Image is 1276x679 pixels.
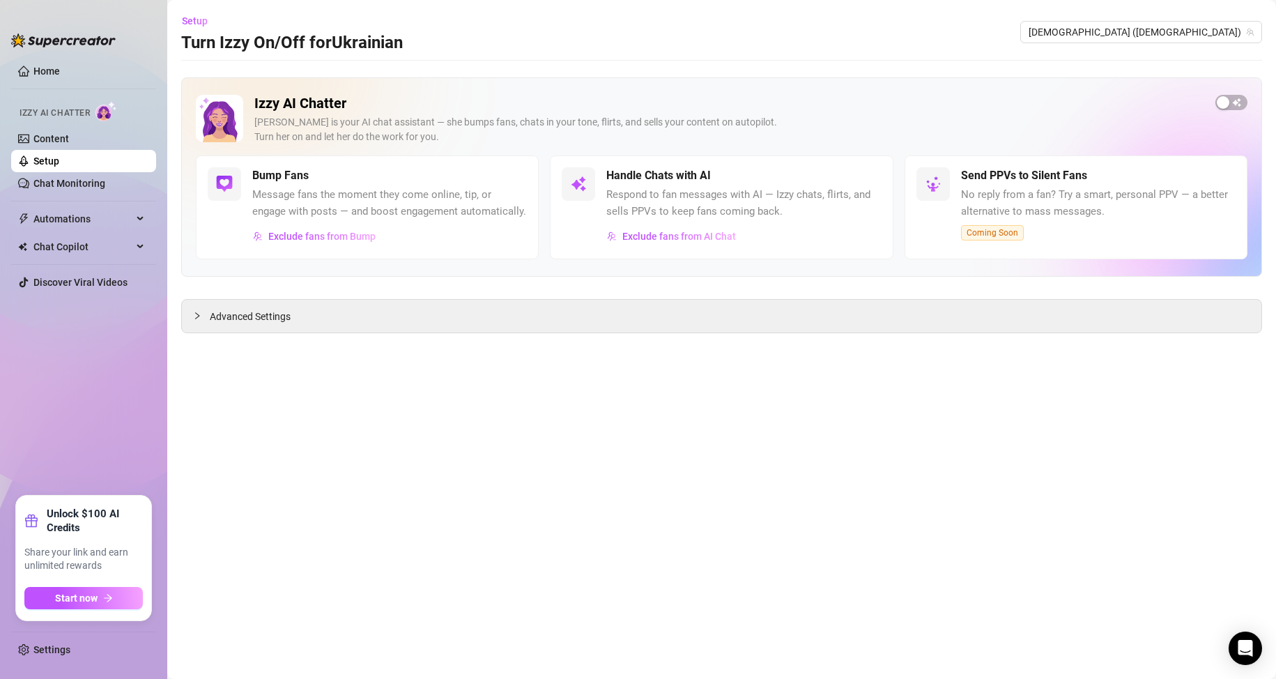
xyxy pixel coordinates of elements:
div: collapsed [193,308,210,323]
a: Setup [33,155,59,167]
button: Start nowarrow-right [24,587,143,609]
img: AI Chatter [95,101,117,121]
img: svg%3e [925,176,941,192]
img: svg%3e [570,176,587,192]
a: Settings [33,644,70,655]
div: [PERSON_NAME] is your AI chat assistant — she bumps fans, chats in your tone, flirts, and sells y... [254,115,1204,144]
span: Coming Soon [961,225,1024,241]
span: Exclude fans from AI Chat [622,231,736,242]
span: Chat Copilot [33,236,132,258]
span: Start now [55,593,98,604]
span: Exclude fans from Bump [268,231,376,242]
span: Share your link and earn unlimited rewards [24,546,143,573]
img: svg%3e [216,176,233,192]
a: Home [33,66,60,77]
img: svg%3e [607,231,617,241]
h5: Handle Chats with AI [606,167,711,184]
span: Ukrainian (ukrainianmodel) [1029,22,1254,43]
a: Discover Viral Videos [33,277,128,288]
a: Chat Monitoring [33,178,105,189]
span: Respond to fan messages with AI — Izzy chats, flirts, and sells PPVs to keep fans coming back. [606,187,881,220]
h3: Turn Izzy On/Off for Ukrainian [181,32,403,54]
img: Chat Copilot [18,242,27,252]
span: team [1246,28,1254,36]
span: Message fans the moment they come online, tip, or engage with posts — and boost engagement automa... [252,187,527,220]
button: Exclude fans from AI Chat [606,225,737,247]
span: collapsed [193,312,201,320]
button: Setup [181,10,219,32]
button: Exclude fans from Bump [252,225,376,247]
img: svg%3e [253,231,263,241]
span: No reply from a fan? Try a smart, personal PPV — a better alternative to mass messages. [961,187,1236,220]
img: Izzy AI Chatter [196,95,243,142]
span: Automations [33,208,132,230]
h2: Izzy AI Chatter [254,95,1204,112]
img: logo-BBDzfeDw.svg [11,33,116,47]
span: Setup [182,15,208,26]
strong: Unlock $100 AI Credits [47,507,143,535]
span: Izzy AI Chatter [20,107,90,120]
span: thunderbolt [18,213,29,224]
div: Open Intercom Messenger [1229,632,1262,665]
span: arrow-right [103,593,113,603]
a: Content [33,133,69,144]
span: gift [24,514,38,528]
h5: Bump Fans [252,167,309,184]
h5: Send PPVs to Silent Fans [961,167,1087,184]
span: Advanced Settings [210,309,291,324]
